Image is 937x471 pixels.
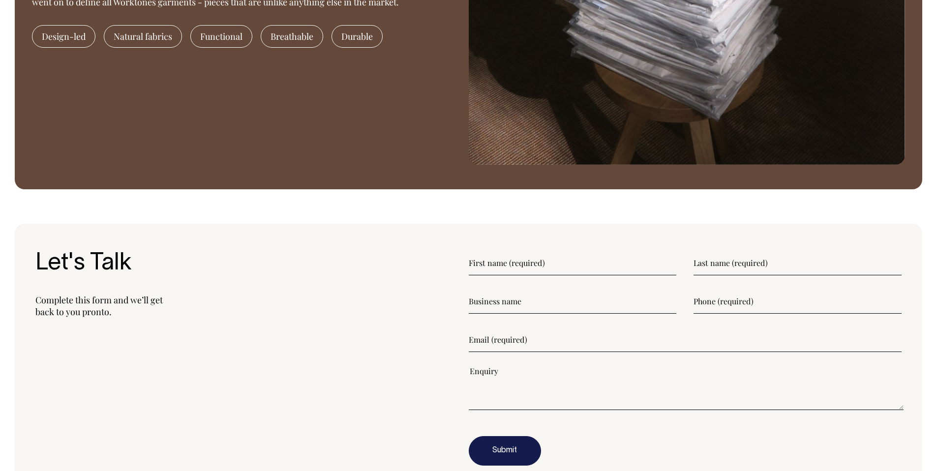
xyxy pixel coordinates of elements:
h3: Let's Talk [35,251,469,277]
input: Last name (required) [694,251,902,275]
input: First name (required) [469,251,677,275]
span: Durable [332,25,383,48]
input: Phone (required) [694,289,902,314]
span: Functional [190,25,252,48]
p: Complete this form and we’ll get back to you pronto. [35,294,469,318]
span: Natural fabrics [104,25,182,48]
input: Business name [469,289,677,314]
span: Design-led [32,25,95,48]
input: Email (required) [469,327,902,352]
span: Breathable [261,25,323,48]
button: Submit [469,436,541,466]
